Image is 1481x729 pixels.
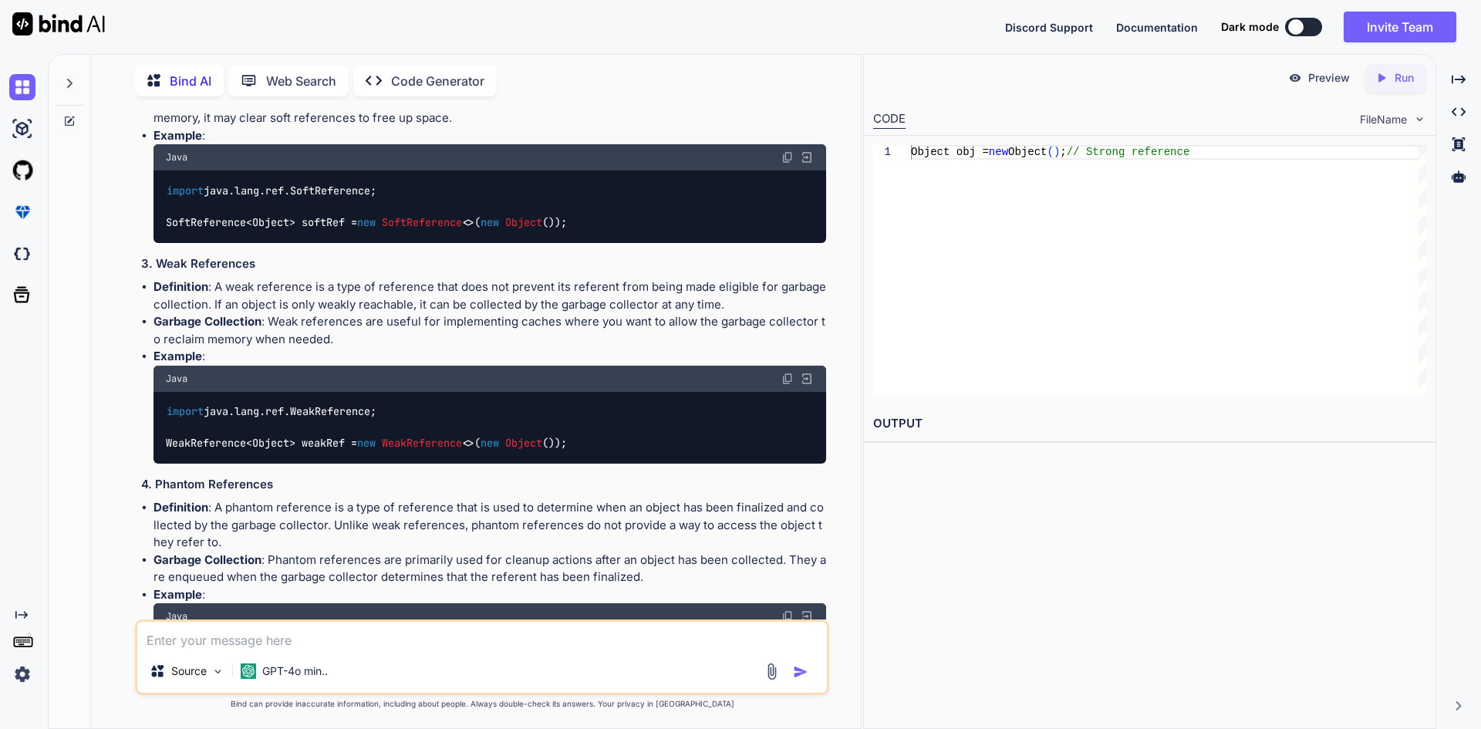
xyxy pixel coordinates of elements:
[781,610,794,623] img: copy
[166,610,187,623] span: Java
[357,436,376,450] span: new
[166,403,568,451] code: java.lang.ref.WeakReference; WeakReference<Object> weakRef = <>( ());
[153,552,261,567] strong: Garbage Collection
[1054,146,1060,158] span: )
[1395,70,1414,86] p: Run
[1047,146,1053,158] span: (
[153,278,826,313] li: : A weak reference is a type of reference that does not prevent its referent from being made elig...
[800,609,814,623] img: Open in Browser
[1066,146,1189,158] span: // Strong reference
[1005,19,1093,35] button: Discord Support
[9,116,35,142] img: ai-studio
[170,72,211,90] p: Bind AI
[1360,112,1407,127] span: FileName
[1344,12,1456,42] button: Invite Team
[153,314,261,329] strong: Garbage Collection
[153,586,826,717] li: :
[1005,21,1093,34] span: Discord Support
[988,146,1007,158] span: new
[911,146,989,158] span: Object obj =
[167,405,204,419] span: import
[1116,21,1198,34] span: Documentation
[1116,19,1198,35] button: Documentation
[1308,70,1350,86] p: Preview
[153,348,826,464] li: :
[1413,113,1426,126] img: chevron down
[9,241,35,267] img: darkCloudIdeIcon
[171,663,207,679] p: Source
[1221,19,1279,35] span: Dark mode
[9,157,35,184] img: githubLight
[800,372,814,386] img: Open in Browser
[153,587,202,602] strong: Example
[166,373,187,385] span: Java
[505,436,542,450] span: Object
[1008,146,1047,158] span: Object
[793,664,808,680] img: icon
[167,184,204,197] span: import
[266,72,336,90] p: Web Search
[391,72,484,90] p: Code Generator
[9,199,35,225] img: premium
[800,150,814,164] img: Open in Browser
[153,499,826,552] li: : A phantom reference is a type of reference that is used to determine when an object has been fi...
[166,183,568,231] code: java.lang.ref.SoftReference; SoftReference<Object> softRef = <>( ());
[781,373,794,385] img: copy
[505,215,542,229] span: Object
[864,406,1435,442] h2: OUTPUT
[153,313,826,348] li: : Weak references are useful for implementing caches where you want to allow the garbage collecto...
[9,74,35,100] img: chat
[153,552,826,586] li: : Phantom references are primarily used for cleanup actions after an object has been collected. T...
[141,255,826,273] h3: 3. Weak References
[481,215,499,229] span: new
[153,500,208,515] strong: Definition
[1288,71,1302,85] img: preview
[153,279,208,294] strong: Definition
[873,145,891,160] div: 1
[1060,146,1066,158] span: ;
[763,663,781,680] img: attachment
[153,93,826,127] li: : Soft references are useful for implementing memory-sensitive caches. If the JVM is running low ...
[153,349,202,363] strong: Example
[211,665,224,678] img: Pick Models
[781,151,794,164] img: copy
[873,110,906,129] div: CODE
[141,476,826,494] h3: 4. Phantom References
[153,127,826,243] li: :
[12,12,105,35] img: Bind AI
[9,661,35,687] img: settings
[262,663,328,679] p: GPT-4o min..
[135,698,829,710] p: Bind can provide inaccurate information, including about people. Always double-check its answers....
[241,663,256,679] img: GPT-4o mini
[481,436,499,450] span: new
[382,215,462,229] span: SoftReference
[153,128,202,143] strong: Example
[166,151,187,164] span: Java
[357,215,376,229] span: new
[382,436,462,450] span: WeakReference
